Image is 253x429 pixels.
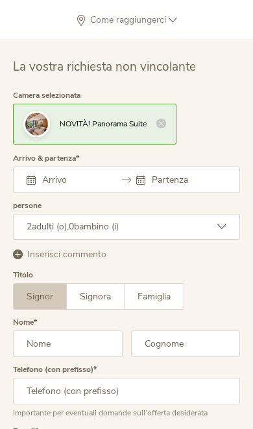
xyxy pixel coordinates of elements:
span: Camera selezionata [13,90,80,100]
label: persone [13,202,42,209]
input: Partenza [149,174,213,186]
span: Famiglia [138,290,171,303]
label: Telefono (con prefisso) [13,365,97,373]
span: La vostra richiesta non vincolante [13,58,196,75]
span: Come raggiungerci [87,16,169,25]
span: Signora [80,290,111,303]
img: La vostra richiesta non vincolante [25,113,48,135]
input: Cognome [131,330,241,357]
span: adulti (o), [32,220,69,233]
span: Inserisci commento [27,248,106,261]
input: Telefono (con prefisso) [13,378,240,404]
span: bambino (i) [74,220,119,233]
span: Signor [27,290,53,303]
input: Arrivo [39,174,104,186]
div: Titolo [13,271,33,279]
span: 0 [69,220,74,233]
span: 2 [27,220,32,233]
div: Importante per eventuali domande sull’offerta desiderata [13,404,240,419]
label: Arrivo & partenza [13,154,79,162]
span: NOVITÀ! Panorama Suite [60,119,147,129]
input: Nome [13,330,123,357]
label: Nome [13,318,37,326]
